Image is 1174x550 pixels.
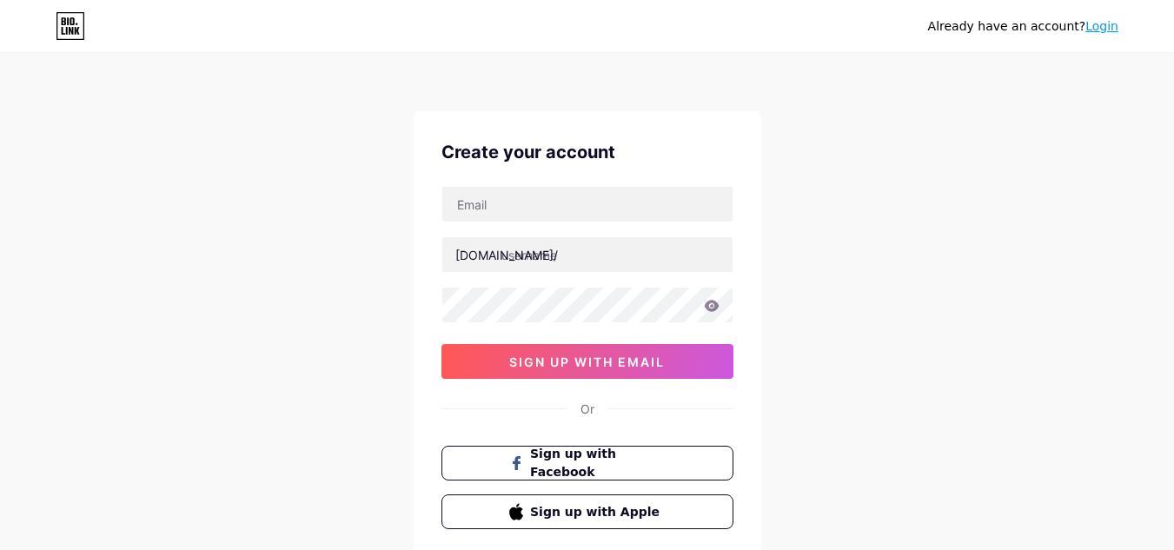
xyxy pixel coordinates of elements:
span: Sign up with Facebook [530,445,665,481]
button: sign up with email [441,344,733,379]
input: username [442,237,733,272]
div: [DOMAIN_NAME]/ [455,246,558,264]
button: Sign up with Apple [441,494,733,529]
input: Email [442,187,733,222]
div: Already have an account? [928,17,1118,36]
div: Or [580,400,594,418]
button: Sign up with Facebook [441,446,733,480]
span: Sign up with Apple [530,503,665,521]
a: Login [1085,19,1118,33]
span: sign up with email [509,355,665,369]
div: Create your account [441,139,733,165]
